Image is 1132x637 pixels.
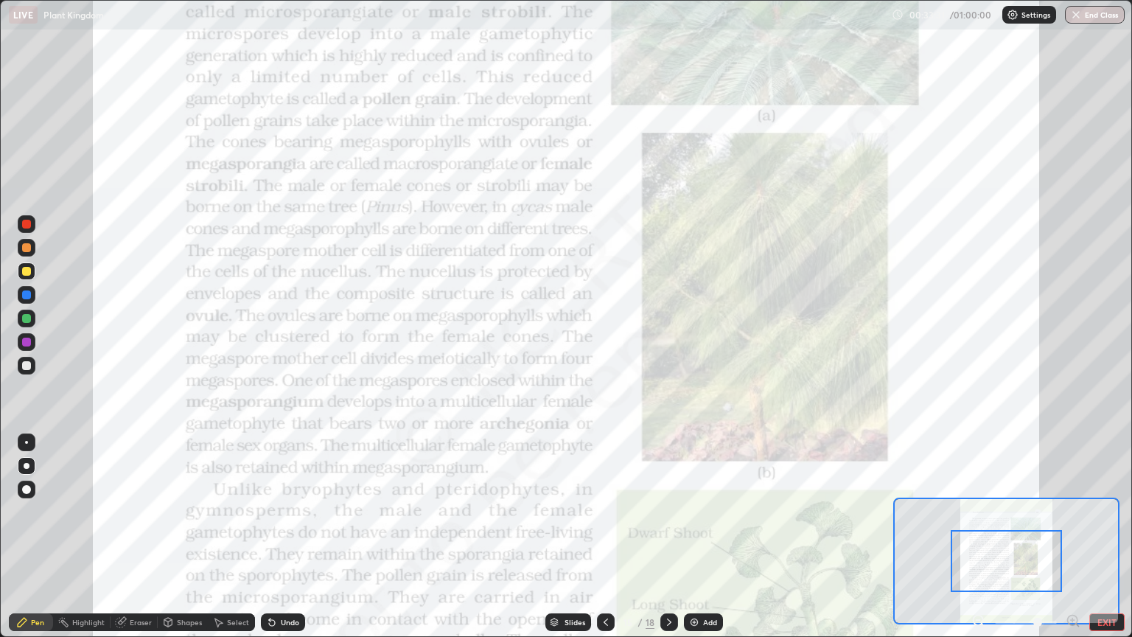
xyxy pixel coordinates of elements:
div: Undo [281,619,299,626]
img: end-class-cross [1070,9,1082,21]
div: Pen [31,619,44,626]
p: Plant Kingdom [43,9,104,21]
div: 18 [646,616,654,629]
div: Highlight [72,619,105,626]
div: Select [227,619,249,626]
p: LIVE [13,9,33,21]
img: add-slide-button [688,616,700,628]
div: 15 [621,618,635,627]
div: Shapes [177,619,202,626]
div: Eraser [130,619,152,626]
button: End Class [1065,6,1125,24]
div: Slides [565,619,585,626]
button: EXIT [1089,613,1125,631]
div: / [638,618,643,627]
img: class-settings-icons [1007,9,1019,21]
div: Add [703,619,717,626]
p: Settings [1021,11,1050,18]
